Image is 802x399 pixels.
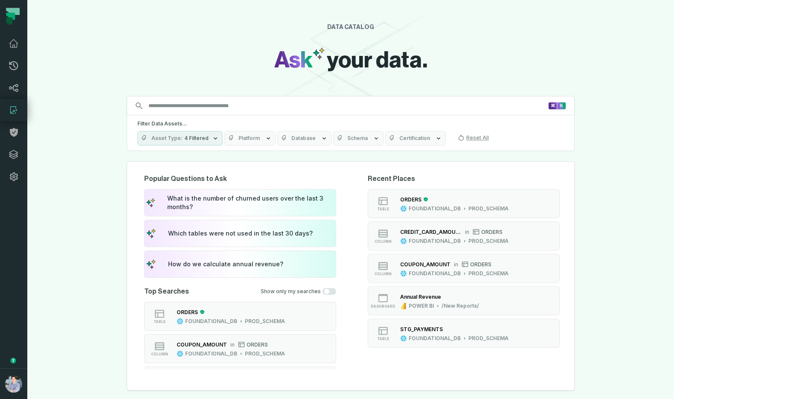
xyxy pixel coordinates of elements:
[549,102,557,109] span: Press ⌘ + K to focus the search bar
[327,49,427,71] span: your data.
[327,24,374,32] div: DATA CATALOG
[274,49,313,71] span: Ask
[557,102,566,109] span: Press ⌘ + K to focus the search bar
[9,357,17,364] div: Tooltip anchor
[5,376,22,393] img: avatar of Alon Nafta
